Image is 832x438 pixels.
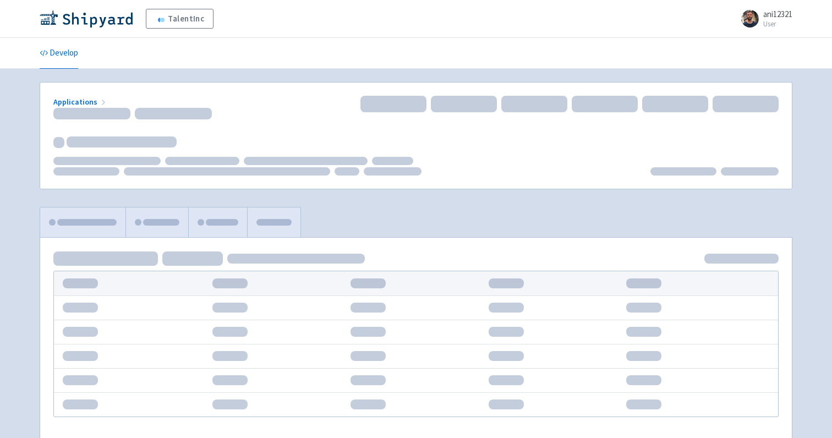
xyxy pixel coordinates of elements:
[735,10,792,28] a: ani12321 User
[40,10,133,28] img: Shipyard logo
[763,20,792,28] small: User
[763,9,792,19] span: ani12321
[40,38,78,69] a: Develop
[146,9,213,29] a: TalentInc
[53,97,108,107] a: Applications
